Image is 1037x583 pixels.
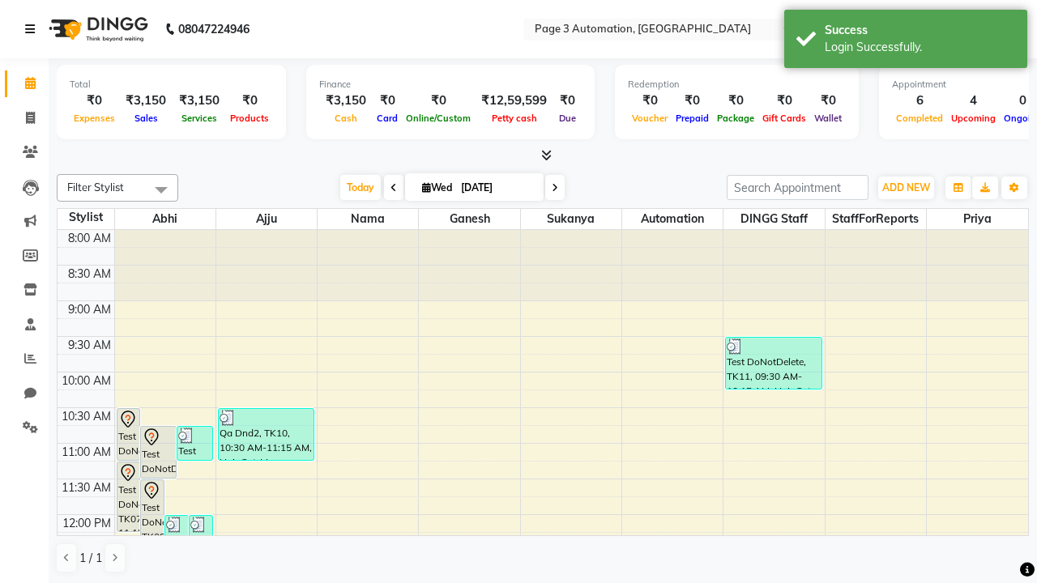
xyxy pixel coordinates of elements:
div: 11:00 AM [58,444,114,461]
div: ₹0 [758,91,810,110]
span: Voucher [628,113,672,124]
div: ₹0 [70,91,119,110]
span: Abhi [115,209,216,229]
div: ₹0 [713,91,758,110]
span: Prepaid [672,113,713,124]
div: ₹0 [553,91,582,110]
div: Redemption [628,78,846,91]
b: 08047224946 [178,6,250,52]
div: Total [70,78,273,91]
span: Gift Cards [758,113,810,124]
div: 10:00 AM [58,372,114,389]
span: Today [340,175,381,200]
div: 12:00 PM [59,515,114,532]
div: ₹3,150 [319,91,373,110]
input: 2025-09-03 [456,176,537,200]
span: Expenses [70,113,119,124]
div: ₹3,150 [119,91,173,110]
div: 11:30 AM [58,479,114,496]
div: Test DoNotDelete, TK09, 11:30 AM-12:30 PM, Hair Cut-Women [141,480,164,549]
span: DINGG Staff [723,209,824,229]
span: 1 / 1 [79,550,102,567]
span: Nama [318,209,418,229]
span: Petty cash [488,113,541,124]
span: Ajju [216,209,317,229]
div: Test DoNotDelete, TK12, 10:45 AM-11:15 AM, Hair Cut By Expert-Men [177,427,212,460]
span: Wed [418,181,456,194]
span: Upcoming [947,113,1000,124]
div: Test DoNotDelete, TK08, 10:45 AM-11:30 AM, Hair Cut-Men [141,427,176,478]
div: 8:30 AM [65,266,114,283]
span: Completed [892,113,947,124]
div: 9:00 AM [65,301,114,318]
span: Filter Stylist [67,181,124,194]
span: Card [373,113,402,124]
div: Test DoNotDelete, TK11, 09:30 AM-10:15 AM, Hair Cut-Men [726,338,821,389]
div: ₹0 [226,91,273,110]
div: ₹0 [672,91,713,110]
span: Online/Custom [402,113,475,124]
span: Sales [130,113,162,124]
div: 9:30 AM [65,337,114,354]
div: 4 [947,91,1000,110]
div: Qa Dnd2, TK10, 10:30 AM-11:15 AM, Hair Cut-Men [219,409,314,460]
span: Services [177,113,221,124]
div: ₹0 [373,91,402,110]
span: Cash [331,113,361,124]
div: ₹12,59,599 [475,91,553,110]
div: 10:30 AM [58,408,114,425]
span: Sukanya [521,209,621,229]
input: Search Appointment [727,175,868,200]
span: Priya [927,209,1028,229]
div: ₹3,150 [173,91,226,110]
div: ₹0 [810,91,846,110]
span: StaffForReports [826,209,926,229]
button: ADD NEW [878,177,934,199]
img: logo [41,6,152,52]
span: Products [226,113,273,124]
div: 8:00 AM [65,230,114,247]
span: Due [555,113,580,124]
div: Test DoNotDelete, TK14, 12:00 PM-12:45 PM, Hair Cut-Men [190,516,212,567]
div: Test DoNotDelete, TK07, 11:15 AM-12:15 PM, Hair Cut-Women [117,462,140,531]
div: Success [825,22,1015,39]
span: Automation [622,209,723,229]
div: ₹0 [402,91,475,110]
span: Ganesh [419,209,519,229]
div: Stylist [58,209,114,226]
div: ₹0 [628,91,672,110]
div: Login Successfully. [825,39,1015,56]
div: Test DoNotDelete, TK06, 10:30 AM-11:15 AM, Hair Cut-Men [117,409,140,460]
span: ADD NEW [882,181,930,194]
div: 6 [892,91,947,110]
span: Wallet [810,113,846,124]
div: Finance [319,78,582,91]
span: Package [713,113,758,124]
